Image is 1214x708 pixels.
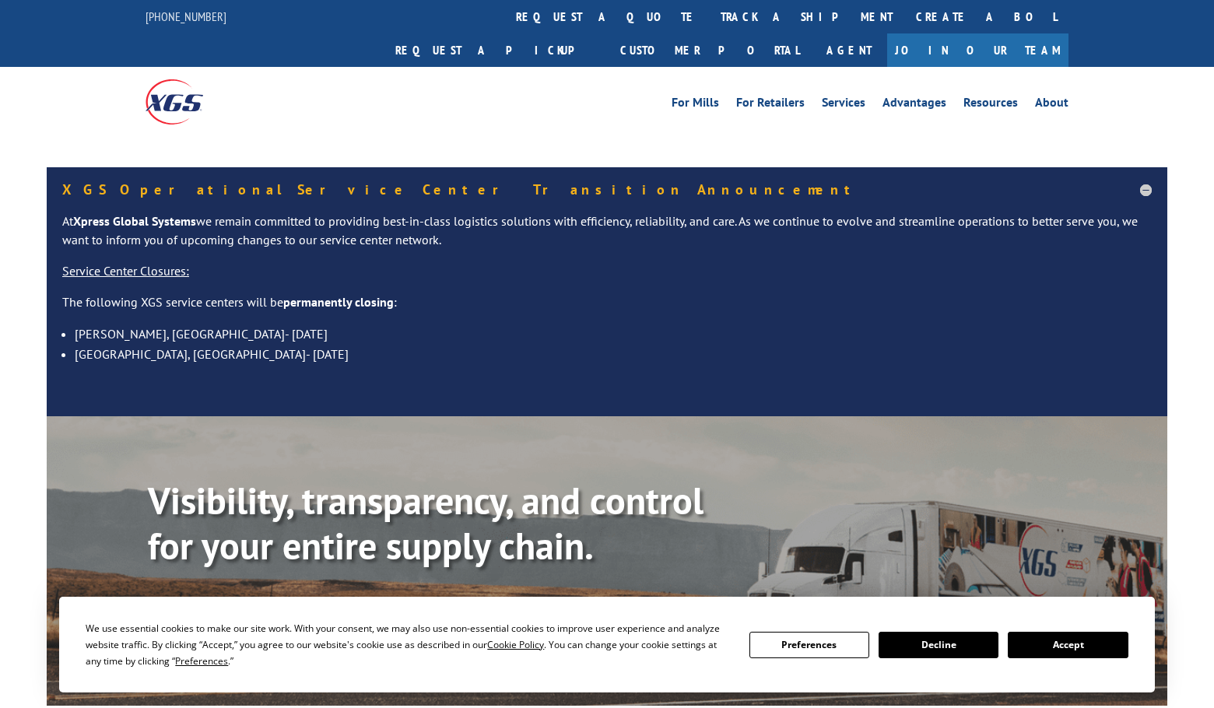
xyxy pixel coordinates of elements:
a: Resources [963,96,1018,114]
a: Customer Portal [609,33,811,67]
button: Accept [1008,632,1128,658]
a: Services [822,96,865,114]
a: For Retailers [736,96,805,114]
a: [PHONE_NUMBER] [146,9,226,24]
div: Cookie Consent Prompt [59,597,1155,692]
b: Visibility, transparency, and control for your entire supply chain. [148,476,703,570]
a: Advantages [882,96,946,114]
p: The following XGS service centers will be : [62,293,1152,324]
a: Request a pickup [384,33,609,67]
li: [GEOGRAPHIC_DATA], [GEOGRAPHIC_DATA]- [DATE] [75,344,1152,364]
u: Service Center Closures: [62,263,189,279]
a: For Mills [672,96,719,114]
div: We use essential cookies to make our site work. With your consent, we may also use non-essential ... [86,620,730,669]
p: At we remain committed to providing best-in-class logistics solutions with efficiency, reliabilit... [62,212,1152,262]
a: Agent [811,33,887,67]
strong: permanently closing [283,294,394,310]
button: Decline [879,632,998,658]
li: [PERSON_NAME], [GEOGRAPHIC_DATA]- [DATE] [75,324,1152,344]
button: Preferences [749,632,869,658]
a: Join Our Team [887,33,1068,67]
h5: XGS Operational Service Center Transition Announcement [62,183,1152,197]
span: Preferences [175,654,228,668]
strong: Xpress Global Systems [73,213,196,229]
span: Cookie Policy [487,638,544,651]
a: About [1035,96,1068,114]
